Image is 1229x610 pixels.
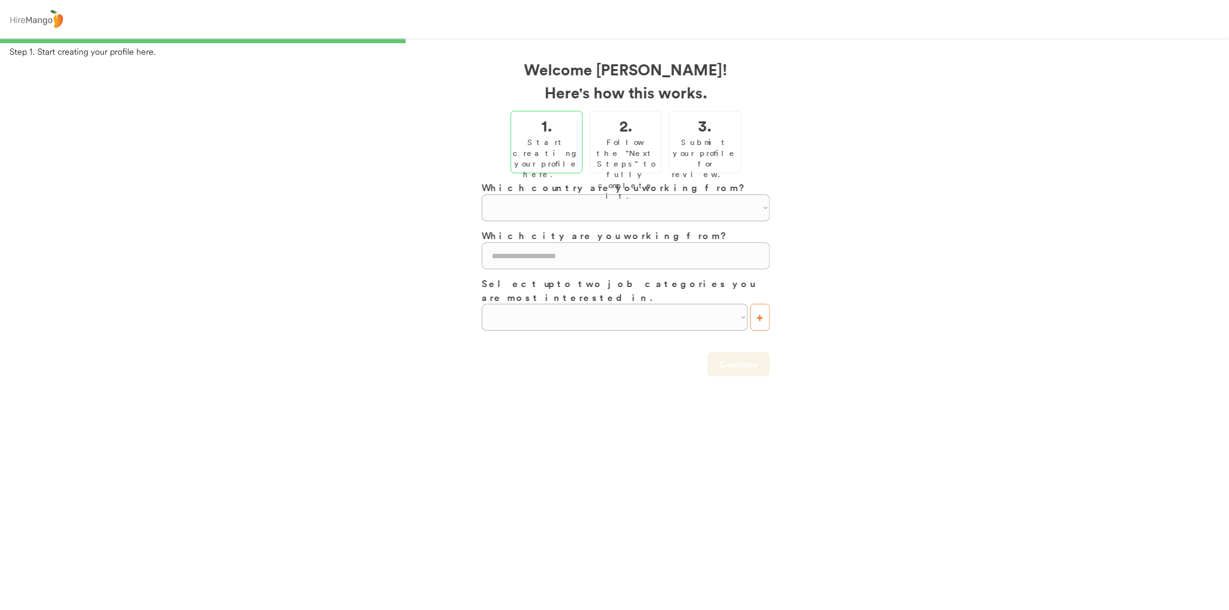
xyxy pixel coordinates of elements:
button: Continue [707,352,770,376]
h3: Which city are you working from? [482,228,770,242]
div: Start creating your profile here. [513,137,580,180]
div: 33% [2,38,1227,43]
div: Step 1. Start creating your profile here. [10,46,1229,58]
h2: Welcome [PERSON_NAME]! Here's how this works. [482,58,770,104]
h3: Select up to two job categories you are most interested in. [482,276,770,304]
h2: 1. [541,114,552,137]
h3: Which country are you working from? [482,180,770,194]
h2: 3. [698,114,711,137]
img: logo%20-%20hiremango%20gray.png [7,8,66,31]
h2: 2. [619,114,632,137]
div: Follow the "Next Steps" to fully complete it. [592,137,659,201]
div: Submit your profile for review. [672,137,738,180]
button: + [750,304,770,331]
